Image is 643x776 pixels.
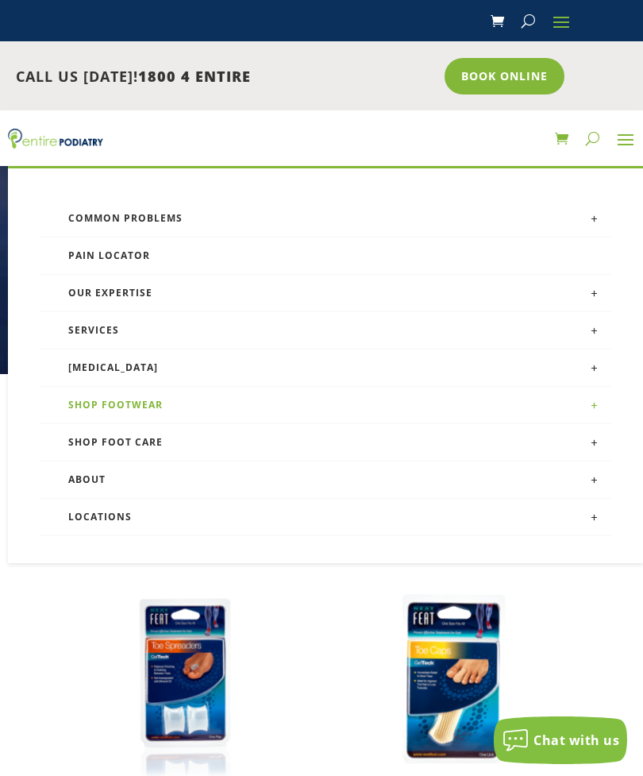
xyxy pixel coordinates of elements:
[40,349,611,387] a: [MEDICAL_DATA]
[40,312,611,349] a: Services
[445,58,564,95] a: Book Online
[40,424,611,461] a: Shop Foot Care
[494,716,627,764] button: Chat with us
[533,732,619,749] span: Chat with us
[138,67,251,86] span: 1800 4 ENTIRE
[40,461,611,499] a: About
[40,275,611,312] a: Our Expertise
[16,67,433,87] p: CALL US [DATE]!
[40,237,611,275] a: Pain Locator
[40,499,611,536] a: Locations
[40,387,611,424] a: Shop Footwear
[40,200,611,237] a: Common Problems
